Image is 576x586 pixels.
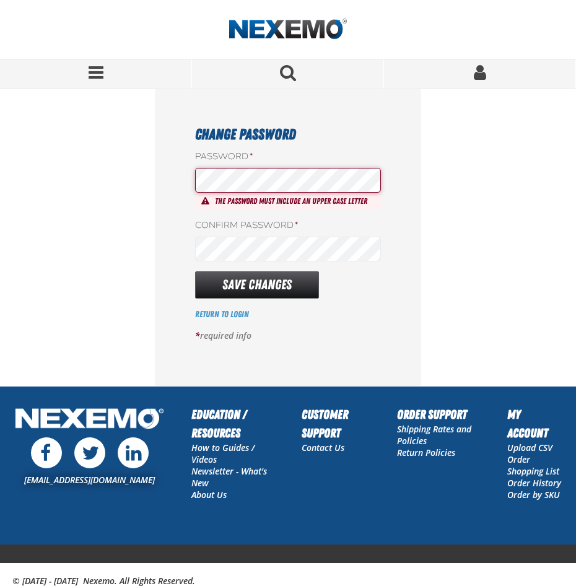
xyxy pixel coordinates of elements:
[302,442,344,453] a: Contact Us
[195,309,249,319] a: Return to Login
[397,405,482,424] h2: Order Support
[507,489,560,501] a: Order by SKU
[192,59,384,89] button: Search for a product
[302,405,372,442] h2: Customer Support
[507,442,552,465] a: Upload CSV Order
[195,330,381,342] p: required info
[397,423,471,447] a: Shipping Rates and Policies
[195,220,381,232] label: Confirm Password
[195,151,381,163] label: Password
[507,405,564,442] h2: My Account
[507,465,559,477] a: Shopping List
[191,405,277,442] h2: Education / Resources
[195,123,381,146] h1: Change Password
[191,489,227,501] a: About Us
[191,465,267,489] a: Newsletter - What's New
[195,271,319,299] button: Save Changes
[397,447,455,458] a: Return Policies
[507,477,561,489] a: Order History
[215,196,367,206] span: The password must include an upper case letter
[12,405,167,434] img: Nexemo Logo
[24,474,155,486] a: [EMAIL_ADDRESS][DOMAIN_NAME]
[191,442,255,465] a: How to Guides / Videos
[229,19,347,40] a: Home
[384,59,576,89] a: Sign In
[229,19,347,40] img: Nexemo logo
